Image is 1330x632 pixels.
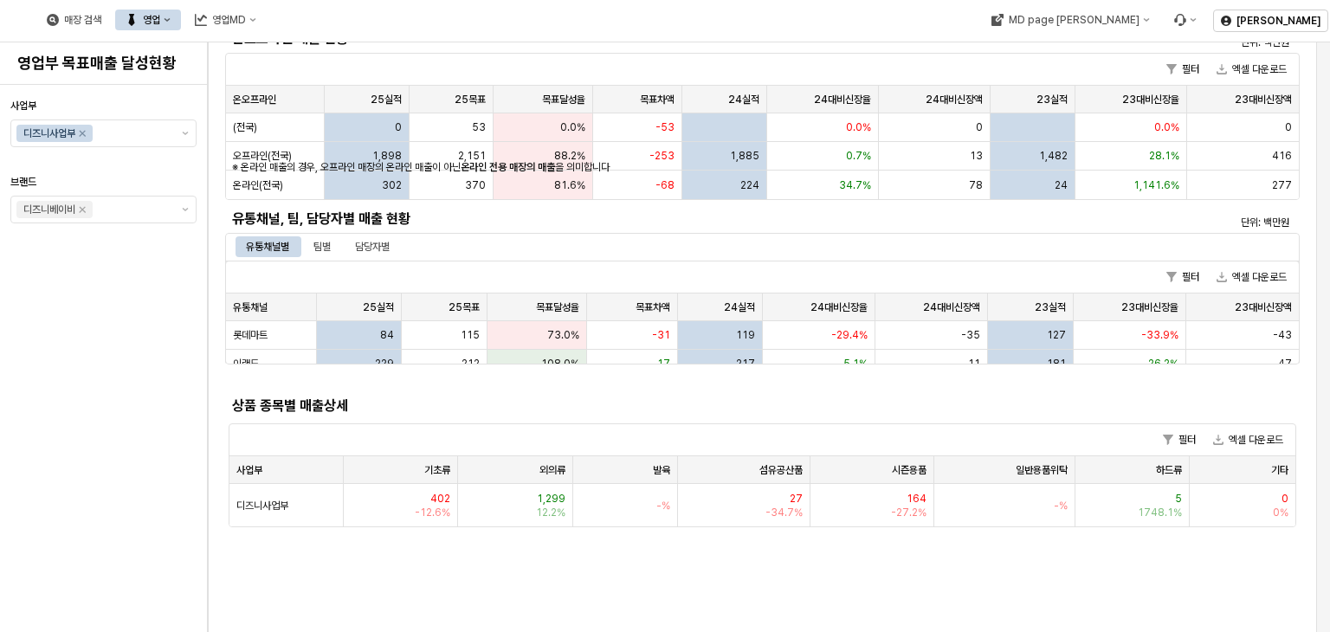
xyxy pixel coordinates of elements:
[736,328,755,342] span: 119
[462,357,480,371] span: 212
[472,120,486,134] span: 53
[1016,463,1068,477] span: 일반용품위탁
[10,176,36,188] span: 브랜드
[560,120,585,134] span: 0.0%
[1282,492,1288,506] span: 0
[313,236,331,257] div: 팀별
[1141,328,1178,342] span: -33.9%
[1271,463,1288,477] span: 기타
[765,506,803,519] span: -34.7%
[1278,357,1292,371] span: 47
[740,178,759,192] span: 224
[461,328,480,342] span: 115
[1156,463,1182,477] span: 하드류
[303,236,341,257] div: 팀별
[923,300,980,314] span: 24대비신장액
[539,463,565,477] span: 외의류
[233,93,276,106] span: 온오프라인
[728,93,759,106] span: 24실적
[554,149,585,163] span: 88.2%
[554,178,585,192] span: 81.6%
[969,178,983,192] span: 78
[891,506,926,519] span: -27.2%
[371,93,402,106] span: 25실적
[1036,93,1068,106] span: 23실적
[175,120,196,146] button: 제안 사항 표시
[115,10,181,30] button: 영업
[233,328,268,342] span: 롯데마트
[461,161,555,173] strong: 온라인 전용 매장의 매출
[1210,267,1294,287] button: 엑셀 다운로드
[23,201,75,218] div: 디즈니베이비
[846,149,871,163] span: 0.7%
[395,120,402,134] span: 0
[355,236,390,257] div: 담당자별
[64,14,101,26] div: 매장 검색
[17,55,190,72] h4: 영업부 목표매출 달성현황
[649,149,675,163] span: -253
[465,178,486,192] span: 370
[232,397,1024,415] h5: 상품 종목별 매출상세
[640,93,675,106] span: 목표차액
[657,357,670,371] span: 17
[212,14,246,26] div: 영업MD
[1235,300,1292,314] span: 23대비신장액
[547,328,579,342] span: 73.0%
[233,300,268,314] span: 유통채널
[1047,357,1066,371] span: 181
[184,10,267,30] button: 영업MD
[208,42,1330,632] main: App Frame
[363,300,394,314] span: 25실적
[1285,120,1292,134] span: 0
[892,463,926,477] span: 시즌용품
[1236,14,1320,28] p: [PERSON_NAME]
[233,149,292,163] span: 오프라인(전국)
[790,492,803,506] span: 27
[810,300,868,314] span: 24대비신장율
[1008,14,1139,26] div: MD page [PERSON_NAME]
[458,149,486,163] span: 2,151
[430,492,450,506] span: 402
[907,492,926,506] span: 164
[79,206,86,213] div: Remove 디즈니베이비
[36,10,112,30] button: 매장 검색
[1154,120,1179,134] span: 0.0%
[1042,35,1289,50] p: 단위: 백만원
[970,149,983,163] span: 13
[1121,300,1178,314] span: 23대비신장율
[1138,506,1182,519] span: 1748.1%
[976,120,983,134] span: 0
[846,120,871,134] span: 0.0%
[536,506,565,519] span: 12.2%
[814,93,871,106] span: 24대비신장율
[652,328,670,342] span: -31
[1273,506,1288,519] span: 0%
[961,328,980,342] span: -35
[372,149,402,163] span: 1,898
[843,357,868,371] span: 5.1%
[980,10,1159,30] div: MD page 이동
[536,300,579,314] span: 목표달성율
[926,93,983,106] span: 24대비신장액
[1055,178,1068,192] span: 24
[1035,300,1066,314] span: 23실적
[415,506,450,519] span: -12.6%
[246,236,289,257] div: 유통채널별
[1156,429,1203,450] button: 필터
[175,197,196,222] button: 제안 사항 표시
[1213,10,1328,32] button: [PERSON_NAME]
[236,463,262,477] span: 사업부
[1039,149,1068,163] span: 1,482
[1149,149,1179,163] span: 28.1%
[232,159,1114,175] p: ※ 온라인 매출의 경우, 오프라인 매장의 온라인 매출이 아닌 을 의미합니다
[537,492,565,506] span: 1,299
[1273,328,1292,342] span: -43
[839,178,871,192] span: 34.7%
[636,300,670,314] span: 목표차액
[1272,149,1292,163] span: 416
[1210,59,1294,80] button: 엑셀 다운로드
[1206,429,1290,450] button: 엑셀 다운로드
[1122,93,1179,106] span: 23대비신장율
